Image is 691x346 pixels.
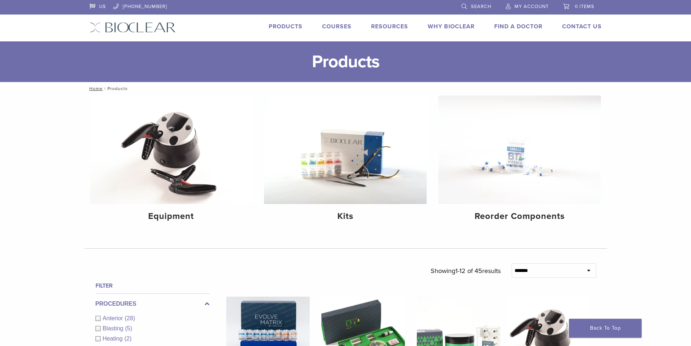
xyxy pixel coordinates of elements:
a: Home [87,86,103,91]
h4: Reorder Components [444,210,595,223]
nav: Products [84,82,607,95]
a: Equipment [90,95,253,228]
a: Find A Doctor [494,23,542,30]
a: Reorder Components [438,95,601,228]
h4: Kits [270,210,421,223]
p: Showing results [431,263,501,278]
a: Resources [371,23,408,30]
span: Heating [103,335,125,342]
span: Blasting [103,325,125,331]
a: Why Bioclear [428,23,475,30]
a: Kits [264,95,427,228]
h4: Filter [95,281,210,290]
span: (28) [125,315,135,321]
img: Kits [264,95,427,204]
span: Anterior [103,315,125,321]
a: Contact Us [562,23,602,30]
label: Procedures [95,300,210,308]
img: Reorder Components [438,95,601,204]
a: Courses [322,23,351,30]
h4: Equipment [96,210,247,223]
img: Equipment [90,95,253,204]
span: (5) [125,325,132,331]
span: My Account [515,4,549,9]
span: / [103,87,107,90]
img: Bioclear [90,22,176,33]
span: (2) [125,335,132,342]
span: 1-12 of 45 [455,267,482,275]
span: Search [471,4,491,9]
a: Back To Top [569,319,642,338]
span: 0 items [575,4,594,9]
a: Products [269,23,302,30]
